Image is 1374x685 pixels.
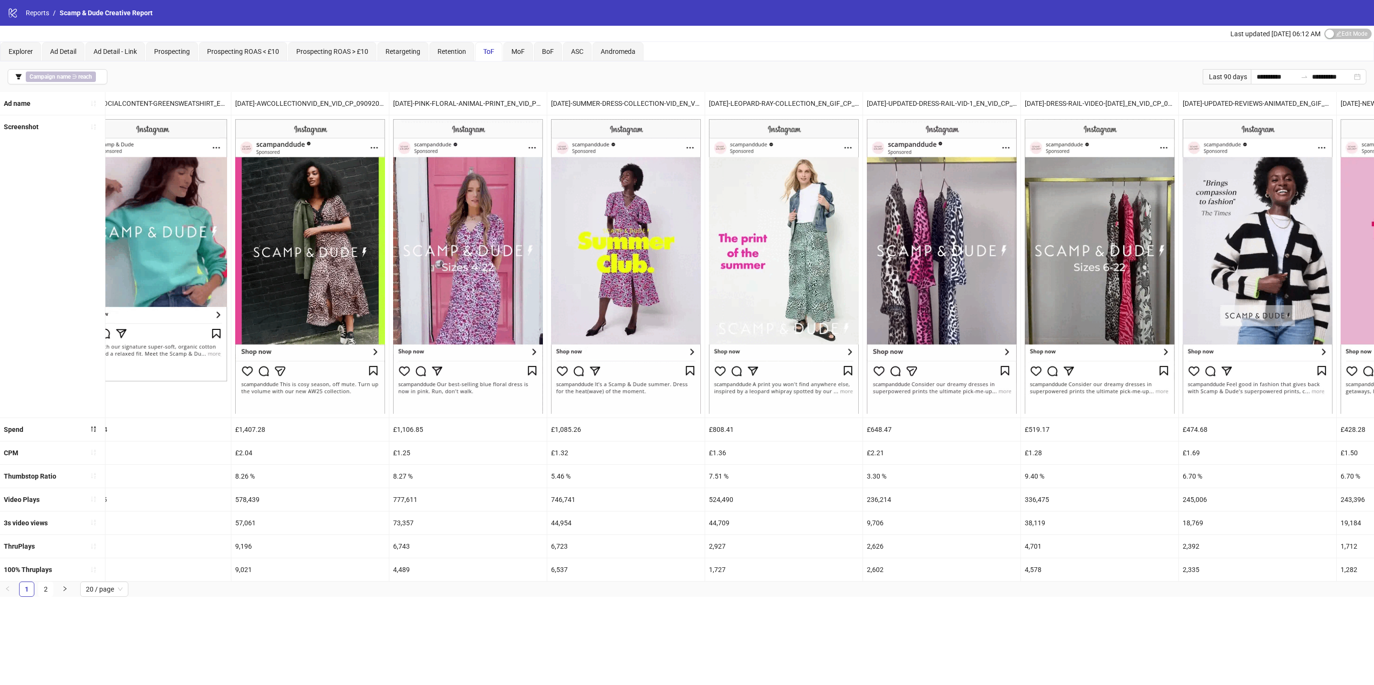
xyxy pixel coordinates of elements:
div: 44,954 [547,511,705,534]
span: ∋ [26,72,96,82]
div: £1.36 [705,441,863,464]
span: Retention [437,48,466,55]
div: £474.68 [1179,418,1336,441]
div: 4,701 [1021,535,1178,558]
div: 38,119 [1021,511,1178,534]
div: 2,335 [1179,558,1336,581]
span: Prospecting ROAS < £10 [207,48,279,55]
a: Reports [24,8,51,18]
span: Last updated [DATE] 06:12 AM [1230,30,1321,38]
b: reach [78,73,92,80]
li: / [53,8,56,18]
div: 2,602 [863,558,1020,581]
div: 746,741 [547,488,705,511]
span: sort-ascending [90,123,97,130]
img: Screenshot 120235016951610005 [867,119,1017,413]
b: Thumbstop Ratio [4,472,56,480]
div: Last 90 days [1203,69,1251,84]
div: 57,061 [231,511,389,534]
b: Video Plays [4,496,40,503]
div: 1,727 [705,558,863,581]
div: 7.15 % [73,465,231,488]
div: 236,214 [863,488,1020,511]
div: £1.28 [1021,441,1178,464]
div: AD098-SOCIALCONTENT-GREENSWEATSHIRT_EN_VID_PP_22052025_F_CC_SC24_USP11_SOCIALCONTENT [73,92,231,115]
div: £648.47 [863,418,1020,441]
div: [DATE]-UPDATED-REVIEWS-ANIMATED_EN_GIF_CP_12082025_F_CC_SC1_USP11_NEW-IN [1179,92,1336,115]
div: 4,489 [389,558,547,581]
div: £1,407.28 [231,418,389,441]
button: Campaign name ∋ reach [8,69,107,84]
button: right [57,582,73,597]
span: ToF [483,48,494,55]
div: 8.27 % [389,465,547,488]
span: swap-right [1301,73,1308,81]
img: Screenshot 120230200644850005 [551,119,701,413]
div: 6.70 % [1179,465,1336,488]
li: 1 [19,582,34,597]
img: Screenshot 120232179650430005 [709,119,859,413]
b: CPM [4,449,18,457]
div: [DATE]-DRESS-RAIL-VIDEO-[DATE]_EN_VID_CP_03072025_F_CC_SC3_USP11_DRESSES [1021,92,1178,115]
span: 20 / page [86,582,123,596]
div: 3,550,855 [73,488,231,511]
div: £2.21 [863,441,1020,464]
span: filter [15,73,22,80]
div: 6,743 [389,535,547,558]
li: 2 [38,582,53,597]
span: Ad Detail - Link [94,48,137,55]
div: 3.30 % [863,465,1020,488]
div: 2,927 [705,535,863,558]
div: 578,439 [231,488,389,511]
span: sort-ascending [90,496,97,502]
span: Retargeting [385,48,420,55]
div: 9,021 [231,558,389,581]
div: 7.51 % [705,465,863,488]
span: sort-ascending [90,472,97,479]
div: 2,392 [1179,535,1336,558]
a: 1 [20,582,34,596]
div: [DATE]-PINK-FLORAL-ANIMAL-PRINT_EN_VID_PP_03072025_F_CC_SC12_USP11_DRESSES [389,92,547,115]
b: Spend [4,426,23,433]
span: sort-ascending [90,449,97,456]
div: £1,106.85 [389,418,547,441]
div: [DATE]-LEOPARD-RAY-COLLECTION_EN_GIF_CP_23072025_F_CC_SC1_USP11_DRESSES [705,92,863,115]
div: 24,081 [73,535,231,558]
div: 6,723 [547,535,705,558]
a: 2 [39,582,53,596]
div: Page Size [80,582,128,597]
img: Screenshot 120229959130620005 [1025,119,1175,413]
div: 9,706 [863,511,1020,534]
b: Ad name [4,100,31,107]
span: Explorer [9,48,33,55]
b: Screenshot [4,123,39,131]
div: [DATE]-SUMMER-DRESS-COLLECTION-VID_EN_VID_CP_10072025_F_CC_SC1_USP10_SUMMERDRESSES [547,92,705,115]
div: 2,626 [863,535,1020,558]
div: 9.40 % [1021,465,1178,488]
span: sort-ascending [90,566,97,573]
img: Screenshot 120229959130610005 [393,119,543,413]
div: £808.41 [705,418,863,441]
span: to [1301,73,1308,81]
div: £1.75 [73,441,231,464]
div: 6,537 [547,558,705,581]
span: left [5,586,10,592]
div: £7,377.84 [73,418,231,441]
div: 44,709 [705,511,863,534]
span: sort-descending [90,426,97,432]
span: Ad Detail [50,48,76,55]
div: 73,357 [389,511,547,534]
img: Screenshot 120226734638270005 [77,119,227,381]
img: Screenshot 120232426580970005 [1183,119,1332,413]
div: 301,727 [73,511,231,534]
span: Scamp & Dude Creative Report [60,9,153,17]
b: 100% Thruplays [4,566,52,573]
li: Next Page [57,582,73,597]
div: 245,006 [1179,488,1336,511]
span: Andromeda [601,48,635,55]
div: £2.04 [231,441,389,464]
div: 777,611 [389,488,547,511]
div: 18,769 [1179,511,1336,534]
div: 524,490 [705,488,863,511]
span: Prospecting [154,48,190,55]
